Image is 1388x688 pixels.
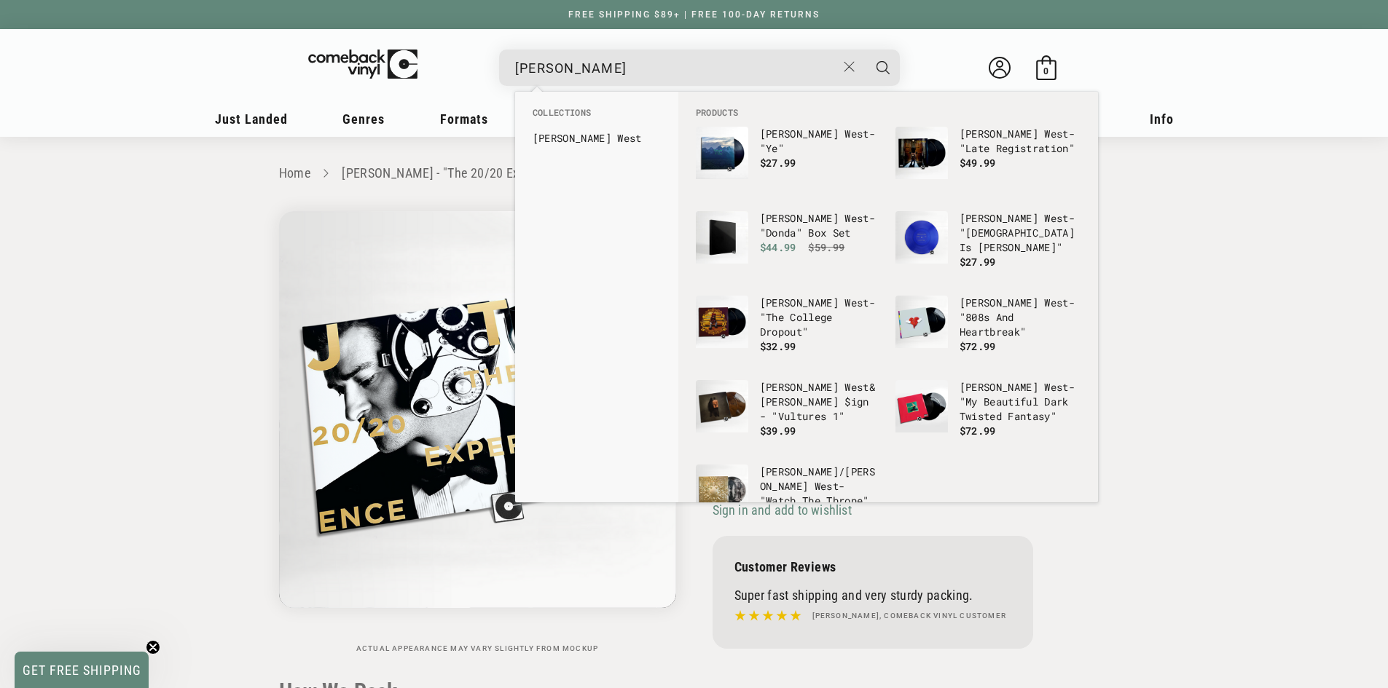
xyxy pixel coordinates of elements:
li: products: Kanye West - "Late Registration" [888,119,1088,204]
b: [PERSON_NAME] [960,380,1038,394]
b: West [844,296,869,309]
span: Info [1150,111,1174,127]
a: Kanye West - "Ye" [PERSON_NAME] West- "Ye" $27.99 [696,127,881,197]
li: collections: Kanye West [525,127,668,150]
a: Kanye West - "My Beautiful Dark Twisted Fantasy" [PERSON_NAME] West- "My Beautiful Dark Twisted F... [895,380,1081,450]
b: West [1044,380,1068,394]
a: Kanye West - "808s And Heartbreak" [PERSON_NAME] West- "808s And Heartbreak" $72.99 [895,296,1081,365]
img: Kanye West - "Ye" [696,127,748,179]
b: [PERSON_NAME] [533,131,611,145]
p: - "Ye" [760,127,881,156]
b: West [1044,296,1068,309]
p: - "Donda" Box Set [760,211,881,240]
b: [PERSON_NAME] [960,296,1038,309]
span: $72.99 [960,339,996,353]
li: products: Kanye West - "Jesus Is King" [888,204,1088,288]
b: West [1044,127,1068,141]
p: - "My Beautiful Dark Twisted Fantasy" [960,380,1081,424]
a: Kanye West - "Late Registration" [PERSON_NAME] West- "Late Registration" $49.99 [895,127,1081,197]
button: Search [865,50,901,86]
span: Genres [342,111,385,127]
b: West [844,127,869,141]
b: West [1044,211,1068,225]
a: Home [279,165,310,181]
media-gallery: Gallery Viewer [279,211,676,653]
h4: [PERSON_NAME], Comeback Vinyl customer [812,610,1007,622]
p: & [PERSON_NAME] $ign - "Vultures 1" [760,380,881,424]
p: - "The College Dropout" [760,296,881,339]
s: $59.99 [808,240,844,254]
span: $49.99 [960,156,996,170]
div: Collections [515,92,678,157]
li: products: Kanye West - "Donda" Box Set [689,204,888,288]
img: Kanye West - "Jesus Is King" [895,211,948,264]
b: West [815,479,839,493]
b: [PERSON_NAME] [760,464,875,493]
a: Jay-Z/Kanye West - "Watch The Throne" [PERSON_NAME]/[PERSON_NAME] West- "Watch The Throne" [696,464,881,534]
span: $39.99 [760,424,796,438]
p: [PERSON_NAME]/ - "Watch The Throne" [760,464,881,508]
b: [PERSON_NAME] [760,211,839,225]
span: Sign in and add to wishlist [713,502,852,518]
img: Jay-Z/Kanye West - "Watch The Throne" [696,464,748,517]
img: Kanye West - "My Beautiful Dark Twisted Fantasy" [895,380,948,432]
button: Close teaser [146,640,160,655]
span: GET FREE SHIPPING [23,663,141,678]
li: products: Kanye West - "Ye" [689,119,888,204]
img: Kanye West - "Late Registration" [895,127,948,179]
p: - "[DEMOGRAPHIC_DATA] Is [PERSON_NAME]" [960,211,1081,255]
p: Super fast shipping and very sturdy packing. [734,588,1011,603]
p: Customer Reviews [734,559,1011,574]
p: - "Late Registration" [960,127,1081,156]
b: [PERSON_NAME] [760,296,839,309]
button: Close [836,51,863,83]
img: star5.svg [734,606,801,625]
li: products: Kanye West - "The College Dropout" [689,288,888,373]
b: West [844,211,869,225]
a: Kanye West - "Donda" Box Set [PERSON_NAME] West- "Donda" Box Set $44.99 $59.99 [696,211,881,281]
b: [PERSON_NAME] [760,380,839,394]
img: Kanye West - "The College Dropout" [696,296,748,348]
img: Kanye West & Ty Dolla $ign - "Vultures 1" [696,380,748,432]
li: Products [689,106,1088,119]
span: Just Landed [215,111,288,127]
span: Formats [440,111,488,127]
input: When autocomplete results are available use up and down arrows to review and enter to select [515,53,836,83]
img: Kanye West - "808s And Heartbreak" [895,296,948,348]
b: [PERSON_NAME] [960,127,1038,141]
span: $27.99 [760,156,796,170]
li: products: Jay-Z/Kanye West - "Watch The Throne" [689,457,888,542]
a: FREE SHIPPING $89+ | FREE 100-DAY RETURNS [554,9,834,20]
p: - "808s And Heartbreak" [960,296,1081,339]
button: Sign in and add to wishlist [713,502,856,518]
nav: breadcrumbs [279,163,1110,184]
a: Kanye West - "The College Dropout" [PERSON_NAME] West- "The College Dropout" $32.99 [696,296,881,365]
div: GET FREE SHIPPINGClose teaser [15,652,149,688]
li: products: Kanye West - "My Beautiful Dark Twisted Fantasy" [888,373,1088,457]
a: Kanye West - "Jesus Is King" [PERSON_NAME] West- "[DEMOGRAPHIC_DATA] Is [PERSON_NAME]" $27.99 [895,211,1081,281]
span: $44.99 [760,240,796,254]
span: $72.99 [960,424,996,438]
div: Search [499,50,900,86]
li: products: Kanye West - "808s And Heartbreak" [888,288,1088,373]
li: products: Kanye West & Ty Dolla $ign - "Vultures 1" [689,373,888,457]
b: West [617,131,641,145]
span: $27.99 [960,255,996,269]
b: [PERSON_NAME] [760,127,839,141]
b: [PERSON_NAME] [960,211,1038,225]
div: Products [678,92,1098,502]
b: West [844,380,869,394]
img: Kanye West - "Donda" Box Set [696,211,748,264]
a: [PERSON_NAME] - "The 20/20 Experience" [342,165,569,181]
span: $32.99 [760,339,796,353]
li: Collections [525,106,668,127]
a: Kanye West & Ty Dolla $ign - "Vultures 1" [PERSON_NAME] West& [PERSON_NAME] $ign - "Vultures 1" $... [696,380,881,450]
span: 0 [1043,66,1048,76]
p: Actual appearance may vary slightly from mockup [279,644,676,653]
a: [PERSON_NAME] West [533,131,661,146]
